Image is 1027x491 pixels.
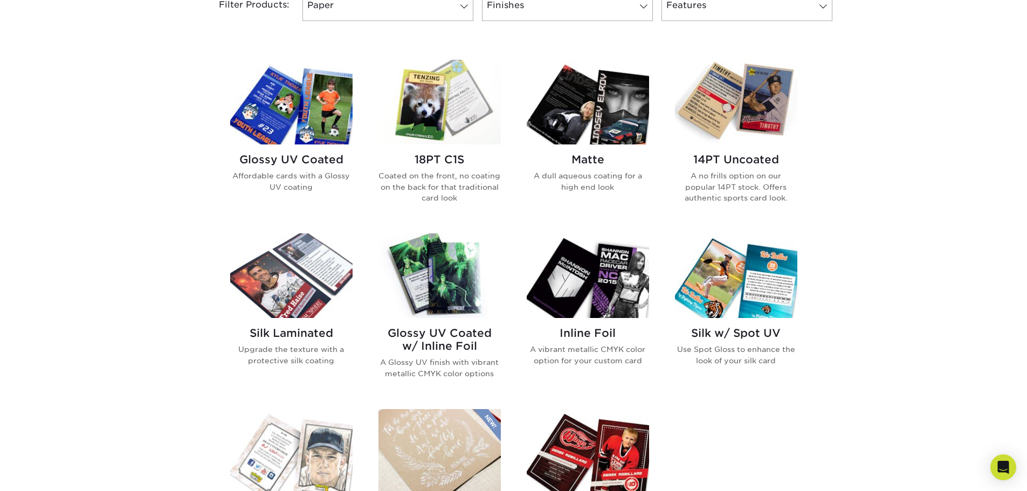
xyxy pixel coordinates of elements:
[527,344,649,366] p: A vibrant metallic CMYK color option for your custom card
[230,233,353,396] a: Silk Laminated Trading Cards Silk Laminated Upgrade the texture with a protective silk coating
[230,170,353,192] p: Affordable cards with a Glossy UV coating
[527,60,649,144] img: Matte Trading Cards
[527,170,649,192] p: A dull aqueous coating for a high end look
[378,60,501,220] a: 18PT C1S Trading Cards 18PT C1S Coated on the front, no coating on the back for that traditional ...
[230,233,353,318] img: Silk Laminated Trading Cards
[675,233,797,318] img: Silk w/ Spot UV Trading Cards
[378,327,501,352] h2: Glossy UV Coated w/ Inline Foil
[230,60,353,220] a: Glossy UV Coated Trading Cards Glossy UV Coated Affordable cards with a Glossy UV coating
[527,60,649,220] a: Matte Trading Cards Matte A dull aqueous coating for a high end look
[527,327,649,340] h2: Inline Foil
[675,153,797,166] h2: 14PT Uncoated
[378,170,501,203] p: Coated on the front, no coating on the back for that traditional card look
[230,344,353,366] p: Upgrade the texture with a protective silk coating
[527,233,649,396] a: Inline Foil Trading Cards Inline Foil A vibrant metallic CMYK color option for your custom card
[675,170,797,203] p: A no frills option on our popular 14PT stock. Offers authentic sports card look.
[675,344,797,366] p: Use Spot Gloss to enhance the look of your silk card
[378,153,501,166] h2: 18PT C1S
[230,153,353,166] h2: Glossy UV Coated
[675,327,797,340] h2: Silk w/ Spot UV
[378,357,501,379] p: A Glossy UV finish with vibrant metallic CMYK color options
[675,233,797,396] a: Silk w/ Spot UV Trading Cards Silk w/ Spot UV Use Spot Gloss to enhance the look of your silk card
[990,454,1016,480] div: Open Intercom Messenger
[378,233,501,318] img: Glossy UV Coated w/ Inline Foil Trading Cards
[230,327,353,340] h2: Silk Laminated
[378,233,501,396] a: Glossy UV Coated w/ Inline Foil Trading Cards Glossy UV Coated w/ Inline Foil A Glossy UV finish ...
[675,60,797,220] a: 14PT Uncoated Trading Cards 14PT Uncoated A no frills option on our popular 14PT stock. Offers au...
[474,409,501,441] img: New Product
[527,153,649,166] h2: Matte
[675,60,797,144] img: 14PT Uncoated Trading Cards
[527,233,649,318] img: Inline Foil Trading Cards
[378,60,501,144] img: 18PT C1S Trading Cards
[3,458,92,487] iframe: Google Customer Reviews
[230,60,353,144] img: Glossy UV Coated Trading Cards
